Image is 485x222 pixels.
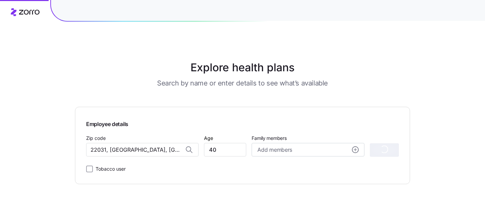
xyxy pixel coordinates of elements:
h1: Explore health plans [92,59,393,76]
svg: add icon [352,146,359,153]
span: Add members [257,146,292,154]
span: Family members [252,135,364,142]
button: Add membersadd icon [252,143,364,156]
label: Age [204,134,213,142]
label: Tobacco user [93,165,126,173]
span: Employee details [86,118,399,128]
h3: Search by name or enter details to see what’s available [157,78,328,88]
label: Zip code [86,134,106,142]
input: Age [204,143,246,156]
input: Zip code [86,143,199,156]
